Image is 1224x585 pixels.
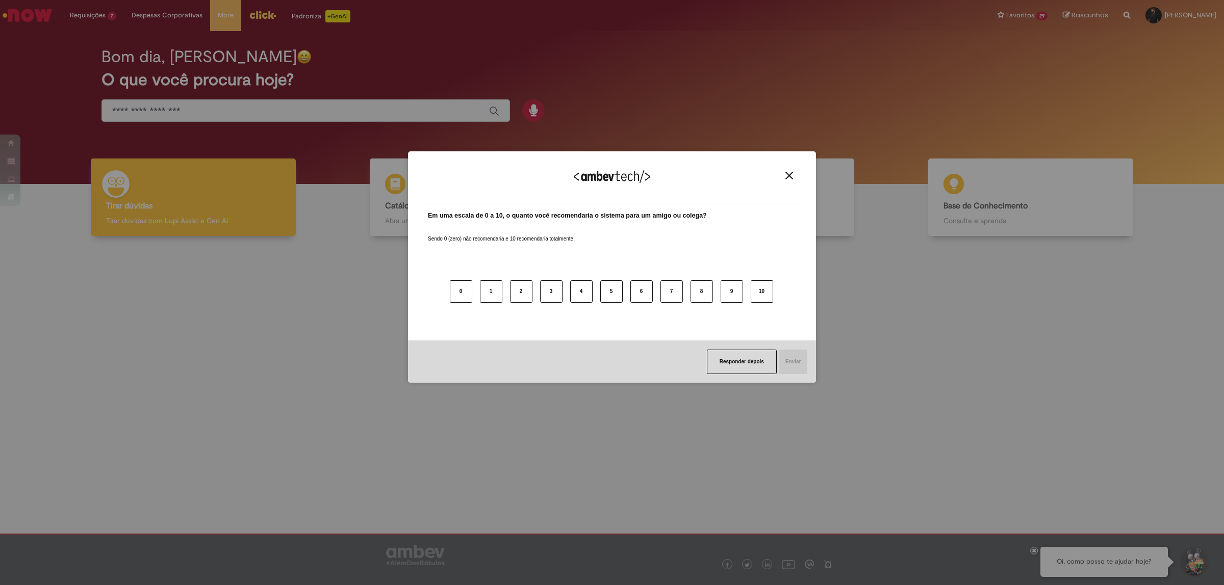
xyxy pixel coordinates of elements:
label: Sendo 0 (zero) não recomendaria e 10 recomendaria totalmente. [428,223,575,243]
button: 2 [510,280,532,303]
button: 8 [691,280,713,303]
img: Logo Ambevtech [574,170,650,183]
button: 10 [751,280,773,303]
button: 7 [660,280,683,303]
button: 3 [540,280,563,303]
button: Responder depois [707,350,777,374]
button: 0 [450,280,472,303]
img: Close [785,172,793,179]
button: 9 [721,280,743,303]
button: 5 [600,280,623,303]
button: 4 [570,280,593,303]
label: Em uma escala de 0 a 10, o quanto você recomendaria o sistema para um amigo ou colega? [428,211,707,221]
button: Close [782,171,796,180]
button: 6 [630,280,653,303]
button: 1 [480,280,502,303]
